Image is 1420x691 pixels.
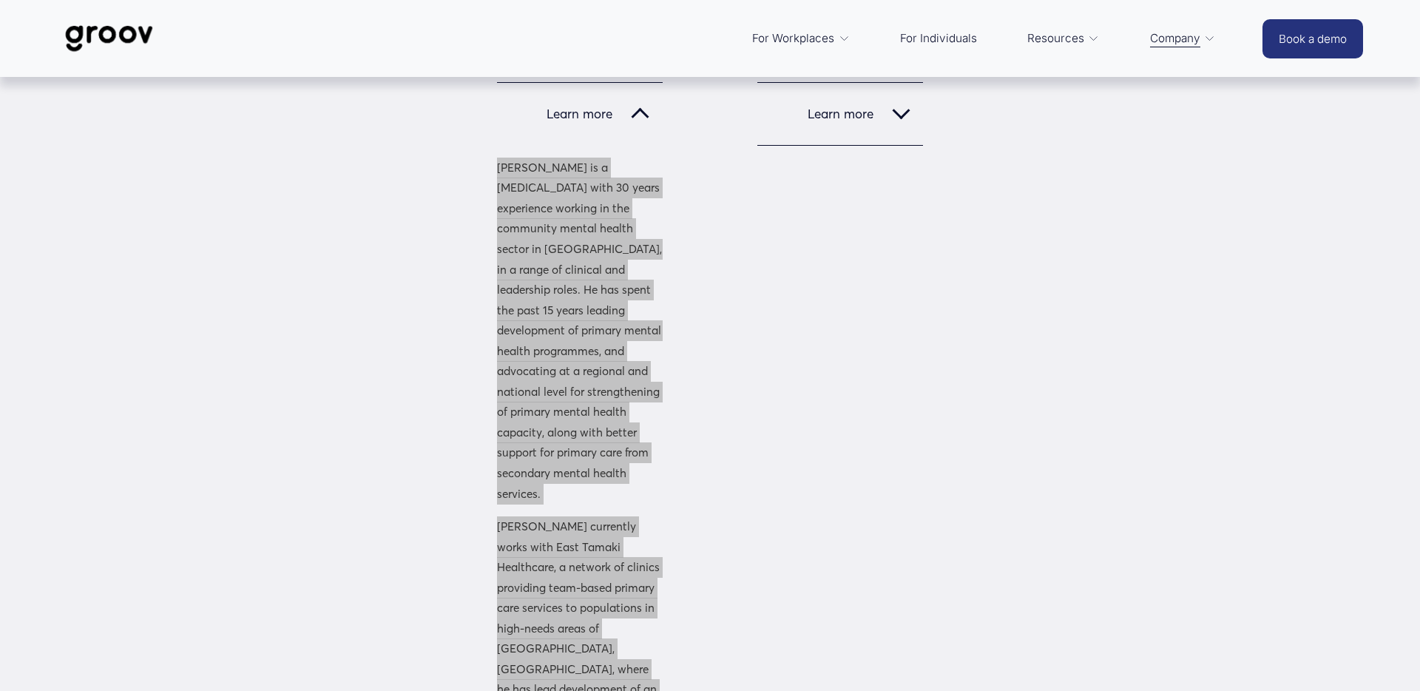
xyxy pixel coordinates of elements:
[510,106,632,121] span: Learn more
[57,14,161,63] img: Groov | Workplace Science Platform | Unlock Performance | Drive Results
[1020,21,1107,56] a: folder dropdown
[771,106,892,121] span: Learn more
[1262,19,1363,58] a: Book a demo
[1027,28,1084,49] span: Resources
[752,28,834,49] span: For Workplaces
[1150,28,1200,49] span: Company
[757,83,923,145] button: Learn more
[497,158,663,504] p: [PERSON_NAME] is a [MEDICAL_DATA] with 30 years experience working in the community mental health...
[893,21,984,56] a: For Individuals
[1143,21,1223,56] a: folder dropdown
[497,83,663,145] button: Learn more
[745,21,857,56] a: folder dropdown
